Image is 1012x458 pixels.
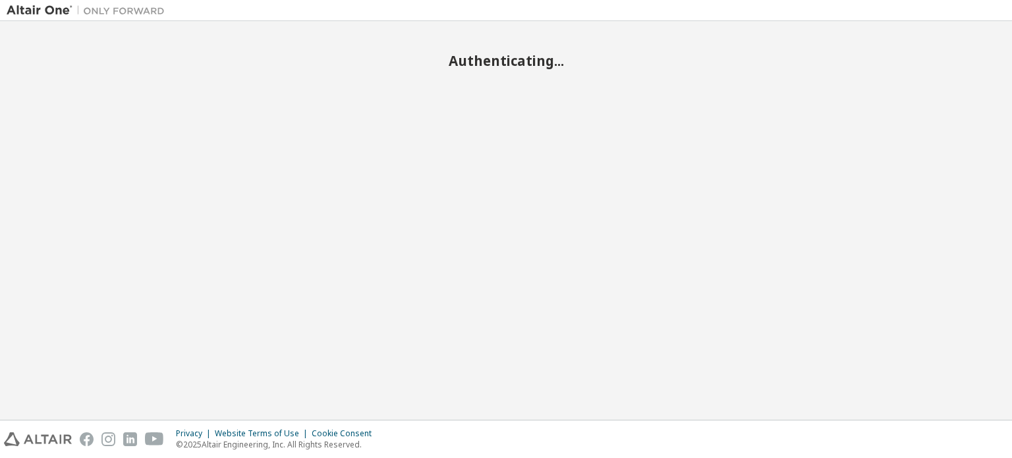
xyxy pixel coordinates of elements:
[312,428,379,439] div: Cookie Consent
[7,52,1005,69] h2: Authenticating...
[176,428,215,439] div: Privacy
[4,432,72,446] img: altair_logo.svg
[123,432,137,446] img: linkedin.svg
[176,439,379,450] p: © 2025 Altair Engineering, Inc. All Rights Reserved.
[215,428,312,439] div: Website Terms of Use
[80,432,94,446] img: facebook.svg
[145,432,164,446] img: youtube.svg
[101,432,115,446] img: instagram.svg
[7,4,171,17] img: Altair One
